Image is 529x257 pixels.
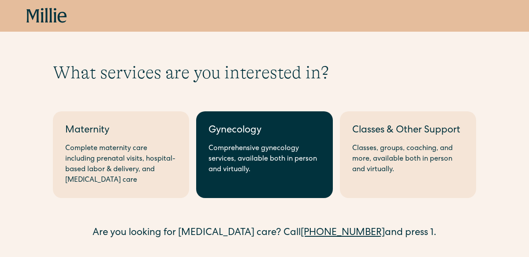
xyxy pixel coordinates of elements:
[65,124,177,138] div: Maternity
[209,124,320,138] div: Gynecology
[352,124,464,138] div: Classes & Other Support
[352,143,464,175] div: Classes, groups, coaching, and more, available both in person and virtually.
[196,111,332,198] a: GynecologyComprehensive gynecology services, available both in person and virtually.
[209,143,320,175] div: Comprehensive gynecology services, available both in person and virtually.
[340,111,476,198] a: Classes & Other SupportClasses, groups, coaching, and more, available both in person and virtually.
[53,226,476,241] div: Are you looking for [MEDICAL_DATA] care? Call and press 1.
[53,62,476,83] h1: What services are you interested in?
[301,228,385,238] a: [PHONE_NUMBER]
[53,111,189,198] a: MaternityComplete maternity care including prenatal visits, hospital-based labor & delivery, and ...
[65,143,177,186] div: Complete maternity care including prenatal visits, hospital-based labor & delivery, and [MEDICAL_...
